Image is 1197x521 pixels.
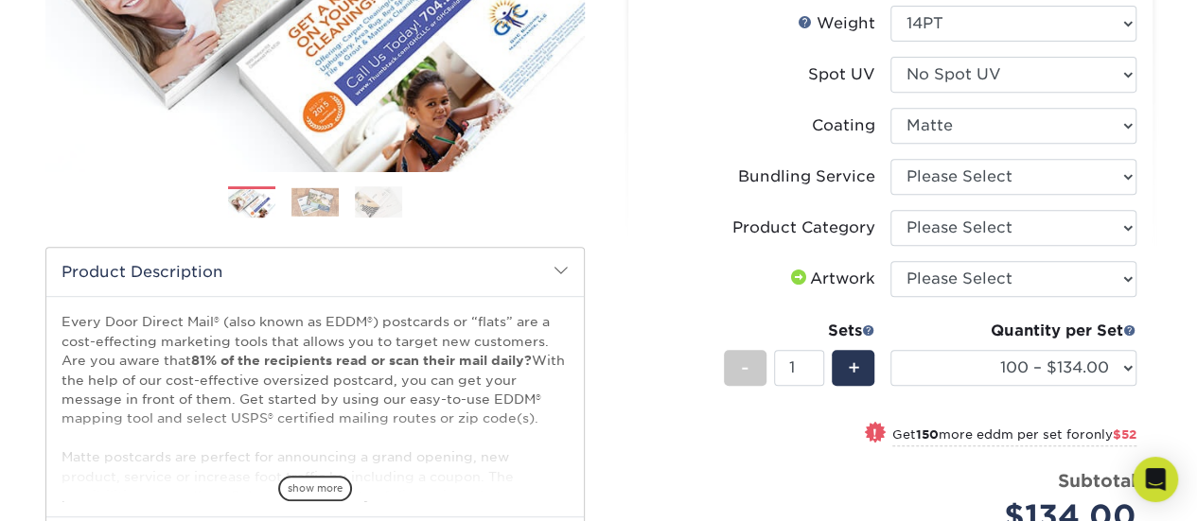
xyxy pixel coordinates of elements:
span: only [1085,427,1136,442]
img: EDDM 01 [228,188,275,219]
small: Get more eddm per set for [892,427,1136,446]
div: Artwork [787,268,875,290]
div: Weight [798,12,875,35]
strong: 150 [916,427,939,442]
img: EDDM 03 [355,185,402,218]
div: Quantity per Set [890,320,1136,342]
div: Sets [724,320,875,342]
div: Coating [812,114,875,137]
span: - [741,354,749,382]
img: EDDM 02 [291,187,339,217]
strong: 81% of the recipients read or scan their mail daily? [191,353,532,368]
span: + [847,354,859,382]
span: ! [872,424,877,443]
div: Bundling Service [738,165,875,188]
div: Spot UV [808,63,875,86]
div: Open Intercom Messenger [1133,457,1178,502]
h2: Product Description [46,248,584,296]
span: $52 [1113,427,1136,442]
div: Product Category [732,217,875,239]
span: show more [278,476,352,501]
strong: Subtotal [1058,470,1136,491]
